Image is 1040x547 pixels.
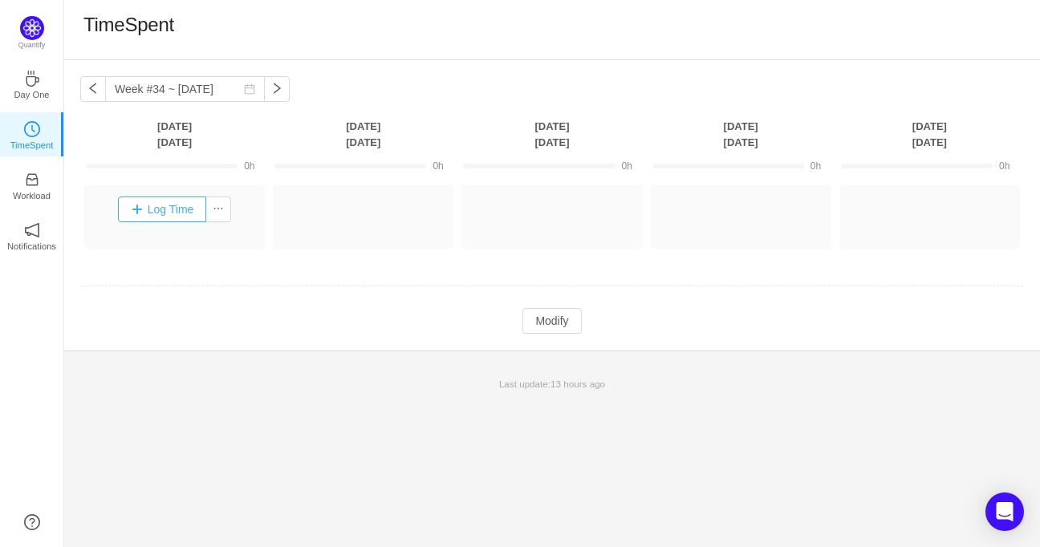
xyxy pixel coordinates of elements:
[7,239,56,253] p: Notifications
[13,188,51,203] p: Workload
[985,492,1024,531] div: Open Intercom Messenger
[24,176,40,192] a: icon: inboxWorkload
[24,126,40,142] a: icon: clock-circleTimeSpent
[20,16,44,40] img: Quantify
[244,160,254,172] span: 0h
[550,379,605,389] span: 13 hours ago
[80,76,106,102] button: icon: left
[118,197,207,222] button: Log Time
[24,121,40,137] i: icon: clock-circle
[24,227,40,243] a: icon: notificationNotifications
[499,379,605,389] span: Last update:
[10,138,54,152] p: TimeSpent
[835,118,1024,151] th: [DATE] [DATE]
[24,172,40,188] i: icon: inbox
[264,76,290,102] button: icon: right
[205,197,231,222] button: icon: ellipsis
[24,222,40,238] i: icon: notification
[999,160,1010,172] span: 0h
[18,40,46,51] p: Quantify
[457,118,646,151] th: [DATE] [DATE]
[24,514,40,530] a: icon: question-circle
[244,83,255,95] i: icon: calendar
[80,118,269,151] th: [DATE] [DATE]
[105,76,265,102] input: Select a week
[83,13,174,37] h1: TimeSpent
[24,75,40,91] a: icon: coffeeDay One
[622,160,632,172] span: 0h
[647,118,835,151] th: [DATE] [DATE]
[269,118,457,151] th: [DATE] [DATE]
[810,160,821,172] span: 0h
[433,160,443,172] span: 0h
[14,87,49,102] p: Day One
[24,71,40,87] i: icon: coffee
[522,308,581,334] button: Modify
